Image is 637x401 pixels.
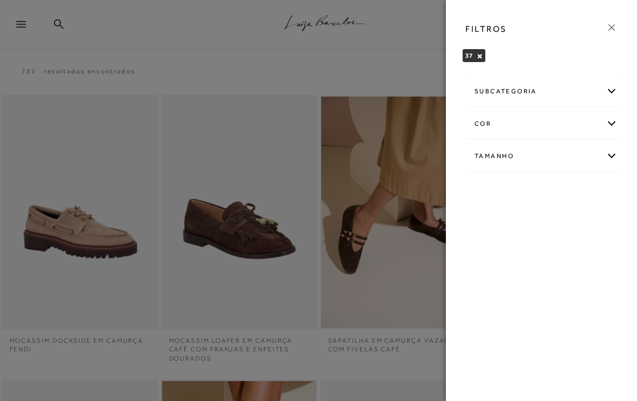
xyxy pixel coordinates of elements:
div: Tamanho [466,142,617,171]
button: 37 Close [477,52,483,60]
div: subcategoria [466,77,617,106]
div: cor [466,110,617,138]
h3: FILTROS [465,23,507,35]
span: 37 [465,52,473,59]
